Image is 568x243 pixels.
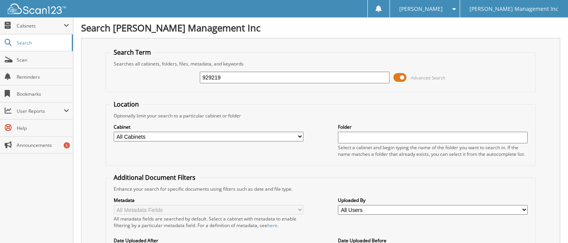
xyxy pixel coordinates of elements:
label: Cabinet [114,124,303,130]
span: Announcements [17,142,69,148]
legend: Search Term [110,48,155,57]
iframe: Chat Widget [529,206,568,243]
span: Scan [17,57,69,63]
span: [PERSON_NAME] [399,7,443,11]
span: Bookmarks [17,91,69,97]
div: Optionally limit your search to a particular cabinet or folder [110,112,532,119]
span: Reminders [17,74,69,80]
span: Advanced Search [411,75,445,81]
div: All metadata fields are searched by default. Select a cabinet with metadata to enable filtering b... [114,215,303,229]
div: 5 [64,142,70,148]
div: Enhance your search for specific documents using filters such as date and file type. [110,186,532,192]
div: Searches all cabinets, folders, files, metadata, and keywords [110,60,532,67]
span: Search [17,40,68,46]
label: Uploaded By [338,197,528,203]
div: Select a cabinet and begin typing the name of the folder you want to search in. If the name match... [338,144,528,157]
span: Cabinets [17,22,64,29]
legend: Location [110,100,143,109]
span: [PERSON_NAME] Management Inc [469,7,558,11]
label: Metadata [114,197,303,203]
a: here [267,222,277,229]
label: Folder [338,124,528,130]
img: scan123-logo-white.svg [8,3,66,14]
legend: Additional Document Filters [110,173,199,182]
span: Help [17,125,69,131]
span: User Reports [17,108,64,114]
h1: Search [PERSON_NAME] Management Inc [81,21,560,34]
